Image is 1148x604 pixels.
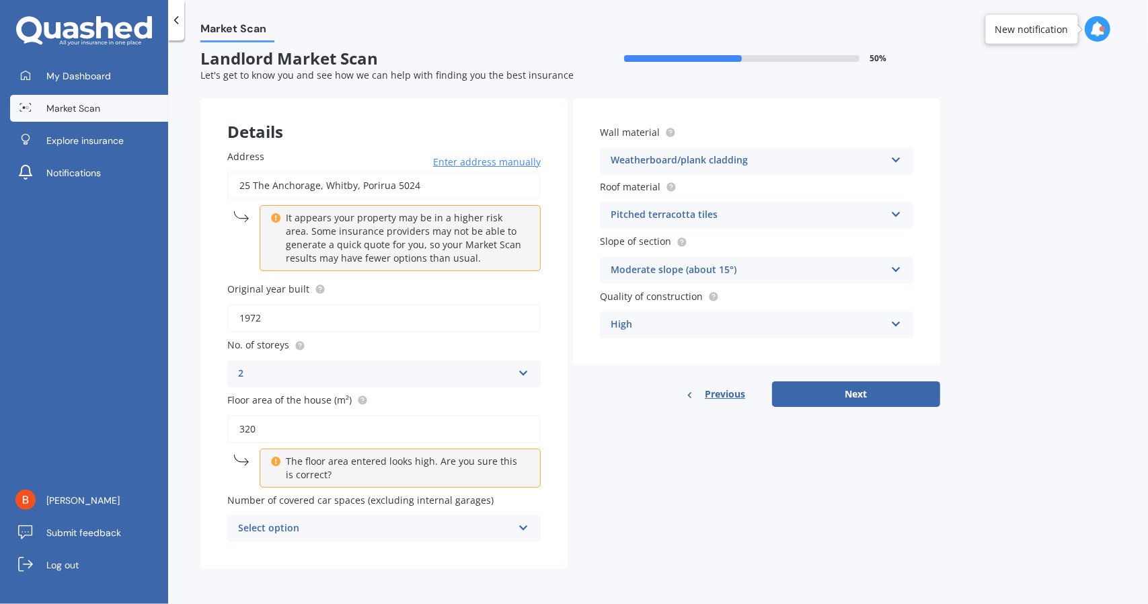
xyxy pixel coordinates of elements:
div: Select option [238,521,512,537]
div: Pitched terracotta tiles [611,207,885,223]
span: Floor area of the house (m²) [227,393,352,406]
span: My Dashboard [46,69,111,83]
div: Moderate slope (about 15°) [611,262,885,278]
input: Enter address [227,172,541,200]
span: Previous [705,384,745,404]
span: Explore insurance [46,134,124,147]
a: Notifications [10,159,168,186]
a: Explore insurance [10,127,168,154]
a: Submit feedback [10,519,168,546]
span: Number of covered car spaces (excluding internal garages) [227,494,494,506]
div: New notification [995,22,1069,36]
a: My Dashboard [10,63,168,89]
span: Address [227,150,264,163]
a: Market Scan [10,95,168,122]
div: High [611,317,885,333]
span: Landlord Market Scan [200,49,570,69]
span: Submit feedback [46,526,121,539]
span: Roof material [600,180,660,193]
span: Market Scan [46,102,100,115]
span: 50 % [870,54,887,63]
a: Log out [10,552,168,578]
div: 2 [238,366,512,382]
div: Details [200,98,568,139]
span: Wall material [600,126,660,139]
input: Enter year [227,304,541,332]
span: Original year built [227,282,309,295]
span: Slope of section [600,235,671,248]
span: [PERSON_NAME] [46,494,120,507]
span: Enter address manually [433,155,541,169]
span: Notifications [46,166,101,180]
img: ACg8ocJwh1jBeqy8rPSO6i0nV_d0dUy5Xj7UUYyt96BqrLwYS0FGwA=s96-c [15,490,36,510]
button: Next [772,381,940,407]
p: The floor area entered looks high. Are you sure this is correct? [286,455,524,482]
span: Quality of construction [600,290,703,303]
a: [PERSON_NAME] [10,487,168,514]
span: Log out [46,558,79,572]
input: Enter floor area [227,415,541,443]
span: Market Scan [200,22,274,40]
div: Weatherboard/plank cladding [611,153,885,169]
span: No. of storeys [227,339,289,352]
p: It appears your property may be in a higher risk area. Some insurance providers may not be able t... [286,211,524,265]
span: Let's get to know you and see how we can help with finding you the best insurance [200,69,574,81]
